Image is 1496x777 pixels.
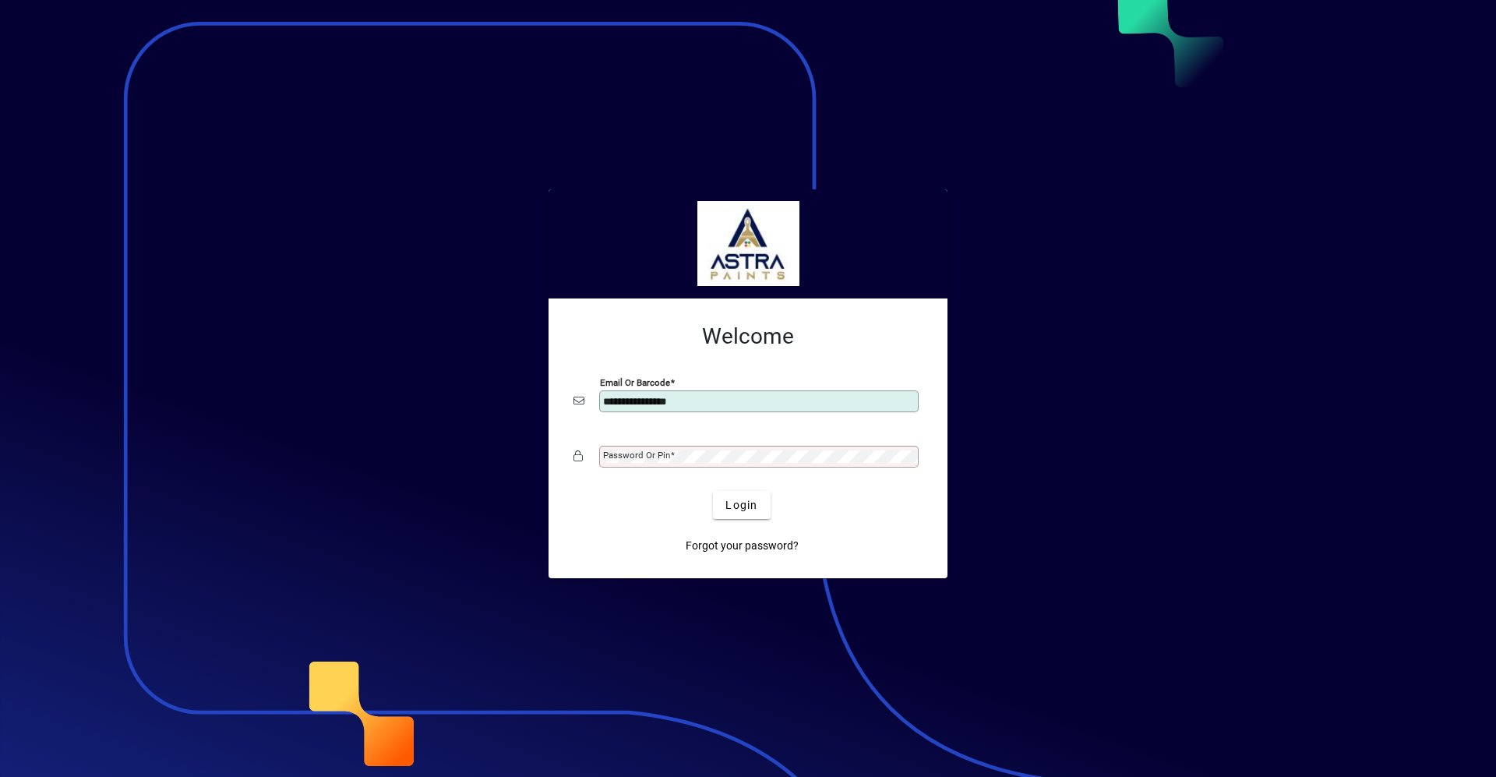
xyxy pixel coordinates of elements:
button: Login [713,491,770,519]
h2: Welcome [573,323,923,350]
span: Forgot your password? [686,538,799,554]
a: Forgot your password? [679,532,805,560]
mat-label: Email or Barcode [600,377,670,388]
mat-label: Password or Pin [603,450,670,461]
span: Login [725,497,757,514]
